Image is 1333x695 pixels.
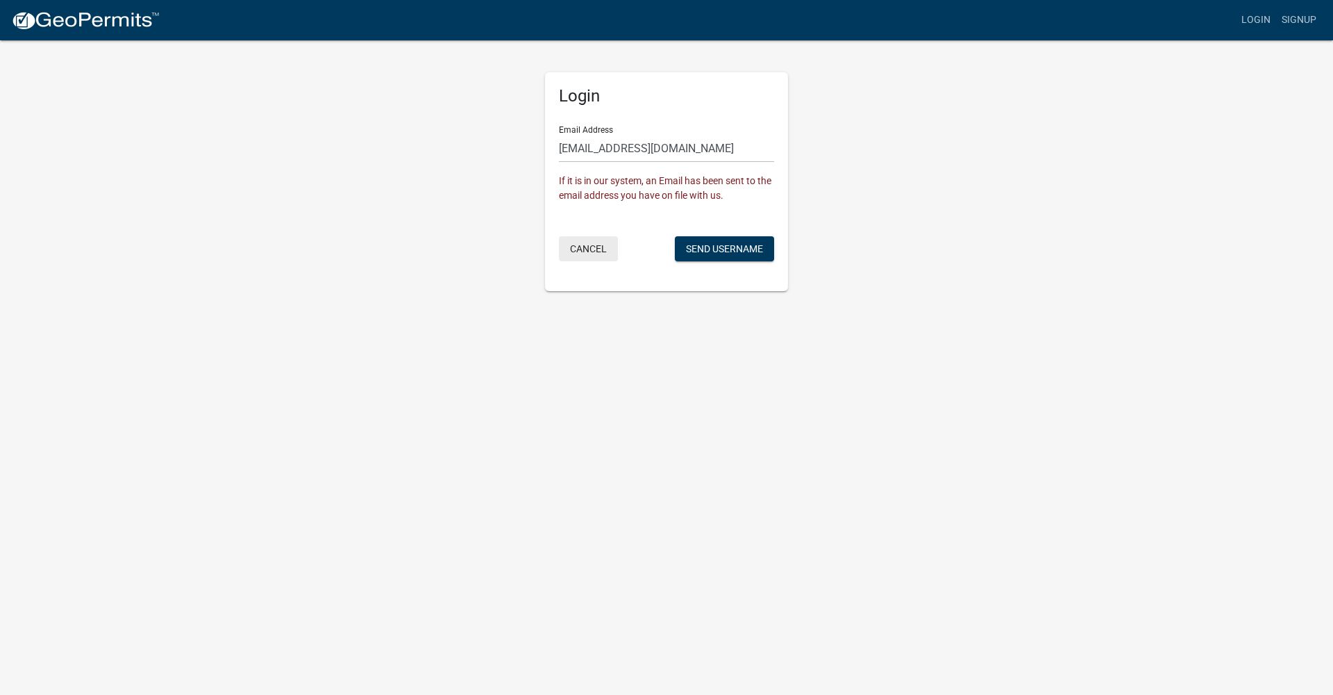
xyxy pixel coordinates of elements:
[1276,7,1322,33] a: Signup
[675,236,774,261] button: Send Username
[559,86,774,106] h5: Login
[1236,7,1276,33] a: Login
[559,174,774,203] div: If it is in our system, an Email has been sent to the email address you have on file with us.
[559,236,618,261] button: Cancel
